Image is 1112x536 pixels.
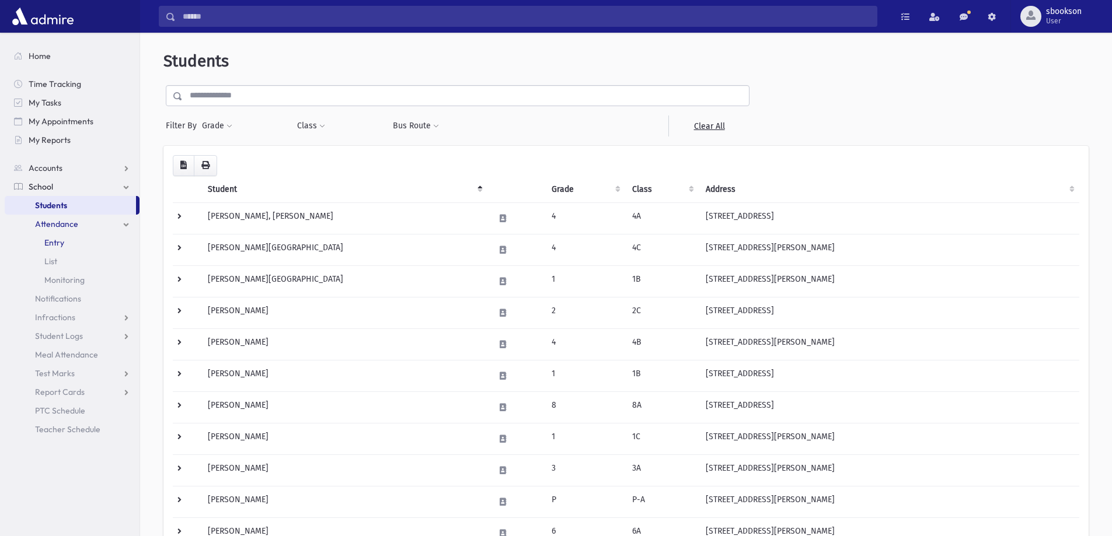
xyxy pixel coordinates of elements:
[545,360,626,391] td: 1
[625,202,699,234] td: 4A
[201,360,487,391] td: [PERSON_NAME]
[35,368,75,379] span: Test Marks
[163,51,229,71] span: Students
[35,312,75,323] span: Infractions
[35,349,98,360] span: Meal Attendance
[5,289,140,308] a: Notifications
[625,391,699,423] td: 8A
[699,423,1079,454] td: [STREET_ADDRESS][PERSON_NAME]
[5,215,140,233] a: Attendance
[545,176,626,203] th: Grade: activate to sort column ascending
[5,401,140,420] a: PTC Schedule
[545,265,626,297] td: 1
[201,391,487,423] td: [PERSON_NAME]
[5,327,140,345] a: Student Logs
[194,155,217,176] button: Print
[201,454,487,486] td: [PERSON_NAME]
[176,6,877,27] input: Search
[5,75,140,93] a: Time Tracking
[625,454,699,486] td: 3A
[201,328,487,360] td: [PERSON_NAME]
[35,219,78,229] span: Attendance
[545,202,626,234] td: 4
[625,297,699,328] td: 2C
[201,115,233,136] button: Grade
[1046,7,1082,16] span: sbookson
[625,486,699,517] td: P-A
[35,331,83,341] span: Student Logs
[35,200,67,211] span: Students
[29,79,81,89] span: Time Tracking
[35,387,85,397] span: Report Cards
[5,47,140,65] a: Home
[201,234,487,265] td: [PERSON_NAME][GEOGRAPHIC_DATA]
[699,234,1079,265] td: [STREET_ADDRESS][PERSON_NAME]
[699,265,1079,297] td: [STREET_ADDRESS][PERSON_NAME]
[392,115,440,136] button: Bus Route
[5,112,140,131] a: My Appointments
[44,237,64,248] span: Entry
[1046,16,1082,26] span: User
[9,5,76,28] img: AdmirePro
[29,181,53,192] span: School
[545,297,626,328] td: 2
[625,265,699,297] td: 1B
[5,420,140,439] a: Teacher Schedule
[297,115,326,136] button: Class
[625,234,699,265] td: 4C
[699,454,1079,486] td: [STREET_ADDRESS][PERSON_NAME]
[201,176,487,203] th: Student: activate to sort column descending
[5,196,136,215] a: Students
[201,202,487,234] td: [PERSON_NAME], [PERSON_NAME]
[5,177,140,196] a: School
[35,405,85,416] span: PTC Schedule
[5,345,140,364] a: Meal Attendance
[29,51,51,61] span: Home
[44,256,57,267] span: List
[29,163,62,173] span: Accounts
[699,202,1079,234] td: [STREET_ADDRESS]
[201,265,487,297] td: [PERSON_NAME][GEOGRAPHIC_DATA]
[29,97,61,108] span: My Tasks
[5,308,140,327] a: Infractions
[699,360,1079,391] td: [STREET_ADDRESS]
[699,328,1079,360] td: [STREET_ADDRESS][PERSON_NAME]
[35,424,100,435] span: Teacher Schedule
[699,297,1079,328] td: [STREET_ADDRESS]
[625,423,699,454] td: 1C
[699,486,1079,517] td: [STREET_ADDRESS][PERSON_NAME]
[625,360,699,391] td: 1B
[5,93,140,112] a: My Tasks
[668,115,750,136] a: Clear All
[5,131,140,149] a: My Reports
[545,328,626,360] td: 4
[625,328,699,360] td: 4B
[5,271,140,289] a: Monitoring
[545,423,626,454] td: 1
[545,454,626,486] td: 3
[5,252,140,271] a: List
[699,176,1079,203] th: Address: activate to sort column ascending
[5,233,140,252] a: Entry
[545,234,626,265] td: 4
[625,176,699,203] th: Class: activate to sort column ascending
[545,391,626,423] td: 8
[201,486,487,517] td: [PERSON_NAME]
[44,275,85,285] span: Monitoring
[201,297,487,328] td: [PERSON_NAME]
[5,383,140,401] a: Report Cards
[29,135,71,145] span: My Reports
[29,116,93,127] span: My Appointments
[173,155,194,176] button: CSV
[5,159,140,177] a: Accounts
[5,364,140,383] a: Test Marks
[201,423,487,454] td: [PERSON_NAME]
[699,391,1079,423] td: [STREET_ADDRESS]
[166,120,201,132] span: Filter By
[545,486,626,517] td: P
[35,293,81,304] span: Notifications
